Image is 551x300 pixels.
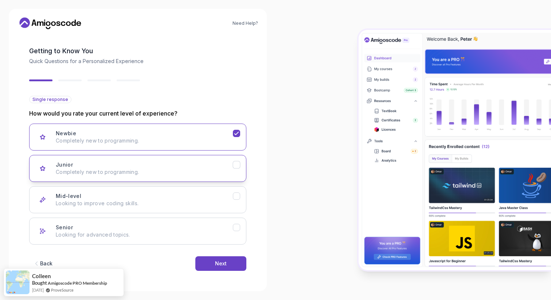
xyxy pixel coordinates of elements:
[232,20,258,26] a: Need Help?
[40,260,52,267] div: Back
[32,280,47,286] span: Bought
[29,124,246,151] button: Newbie
[56,137,233,144] p: Completely new to programming.
[56,200,233,207] p: Looking to improve coding skills.
[215,260,227,267] div: Next
[56,231,233,238] p: Looking for advanced topics.
[29,109,246,118] p: How would you rate your current level of experience?
[29,46,246,56] h2: Getting to Know You
[29,155,246,182] button: Junior
[56,224,73,231] h3: Senior
[51,287,74,293] a: ProveSource
[359,30,551,270] img: Amigoscode Dashboard
[56,161,73,168] h3: Junior
[56,130,76,137] h3: Newbie
[32,97,68,102] span: Single response
[56,168,233,176] p: Completely new to programming.
[32,273,51,279] span: Colleen
[32,287,44,293] span: [DATE]
[48,280,107,286] a: Amigoscode PRO Membership
[29,218,246,245] button: Senior
[29,256,56,271] button: Back
[29,58,246,65] p: Quick Questions for a Personalized Experience
[17,17,83,29] a: Home link
[56,192,81,200] h3: Mid-level
[195,256,246,271] button: Next
[29,186,246,213] button: Mid-level
[6,270,30,294] img: provesource social proof notification image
